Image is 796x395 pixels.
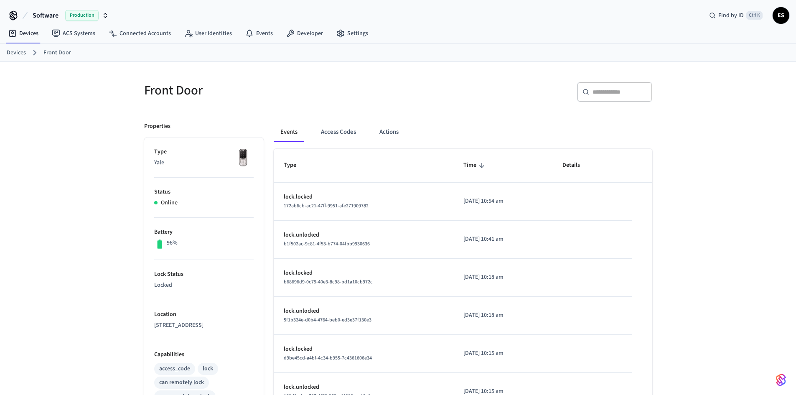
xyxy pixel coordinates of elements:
button: Actions [373,122,405,142]
div: lock [203,364,213,373]
div: can remotely lock [159,378,204,387]
button: Access Codes [314,122,363,142]
span: b68696d9-0c79-40e3-8c98-bd1a10cb972c [284,278,373,285]
span: Ctrl K [746,11,763,20]
span: Find by ID [718,11,744,20]
span: 5f1b324e-d0b4-4764-beb0-ed3e37f130e3 [284,316,371,324]
span: Software [33,10,58,20]
a: ACS Systems [45,26,102,41]
a: Devices [2,26,45,41]
p: lock.unlocked [284,307,444,316]
p: 96% [167,239,178,247]
div: ant example [274,122,652,142]
img: Yale Assure Touchscreen Wifi Smart Lock, Satin Nickel, Front [233,148,254,168]
span: Type [284,159,307,172]
div: Find by IDCtrl K [702,8,769,23]
p: Properties [144,122,170,131]
span: d9be45cd-a4bf-4c34-b955-7c4361606e34 [284,354,372,362]
p: lock.locked [284,193,444,201]
p: Type [154,148,254,156]
span: b1f502ac-9c81-4f53-b774-04fbb9930636 [284,240,370,247]
div: access_code [159,364,190,373]
p: lock.locked [284,345,444,354]
a: Front Door [43,48,71,57]
span: Production [65,10,99,21]
p: Locked [154,281,254,290]
p: Yale [154,158,254,167]
span: Details [562,159,591,172]
img: SeamLogoGradient.69752ec5.svg [776,373,786,387]
p: [DATE] 10:15 am [463,349,542,358]
a: Connected Accounts [102,26,178,41]
button: ES [773,7,789,24]
p: [DATE] 10:54 am [463,197,542,206]
p: Status [154,188,254,196]
p: Lock Status [154,270,254,279]
span: 172ab6cb-ac21-47ff-9951-afe271909782 [284,202,369,209]
h5: Front Door [144,82,393,99]
p: [STREET_ADDRESS] [154,321,254,330]
p: Location [154,310,254,319]
p: Battery [154,228,254,237]
p: lock.unlocked [284,383,444,392]
span: Time [463,159,487,172]
button: Events [274,122,304,142]
a: Events [239,26,280,41]
p: lock.unlocked [284,231,444,240]
a: Devices [7,48,26,57]
p: Online [161,199,178,207]
a: Settings [330,26,375,41]
p: lock.locked [284,269,444,278]
p: [DATE] 10:41 am [463,235,542,244]
p: Capabilities [154,350,254,359]
p: [DATE] 10:18 am [463,273,542,282]
a: User Identities [178,26,239,41]
p: [DATE] 10:18 am [463,311,542,320]
span: ES [773,8,788,23]
a: Developer [280,26,330,41]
